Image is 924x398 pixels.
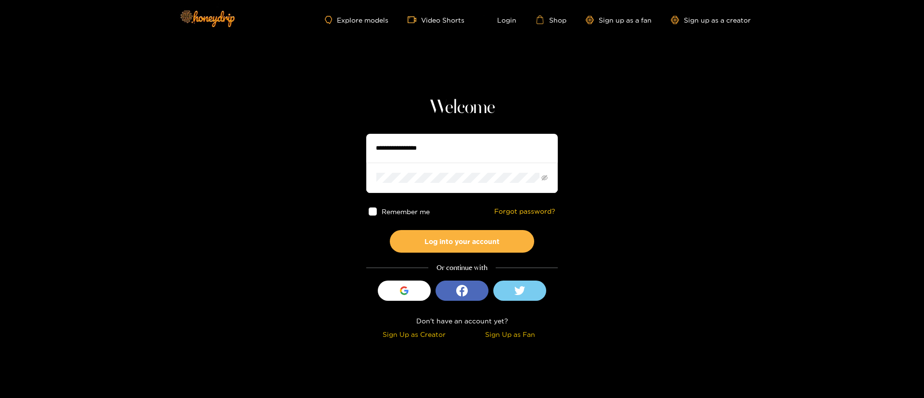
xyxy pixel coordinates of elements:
[586,16,652,24] a: Sign up as a fan
[541,175,548,181] span: eye-invisible
[390,230,534,253] button: Log into your account
[408,15,421,24] span: video-camera
[369,329,460,340] div: Sign Up as Creator
[366,315,558,326] div: Don't have an account yet?
[366,96,558,119] h1: Welcome
[536,15,566,24] a: Shop
[484,15,516,24] a: Login
[494,207,555,216] a: Forgot password?
[366,262,558,273] div: Or continue with
[382,208,430,215] span: Remember me
[325,16,388,24] a: Explore models
[671,16,751,24] a: Sign up as a creator
[464,329,555,340] div: Sign Up as Fan
[408,15,464,24] a: Video Shorts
